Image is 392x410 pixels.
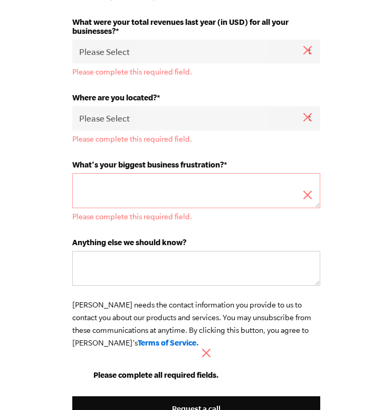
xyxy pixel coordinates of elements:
label: Please complete all required fields. [93,370,219,379]
label: Please complete this required field. [72,135,320,143]
strong: What's your biggest business frustration? [72,160,224,169]
a: Terms of Service. [138,338,199,347]
iframe: Chat Widget [339,359,392,410]
strong: Where are you located? [72,93,157,102]
label: Please complete this required field. [72,68,320,76]
strong: Anything else we should know? [72,238,186,247]
label: Please complete this required field. [72,212,320,221]
p: [PERSON_NAME] needs the contact information you provide to us to contact you about our products a... [72,299,320,349]
strong: What were your total revenues last year (in USD) for all your businesses? [72,17,289,35]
